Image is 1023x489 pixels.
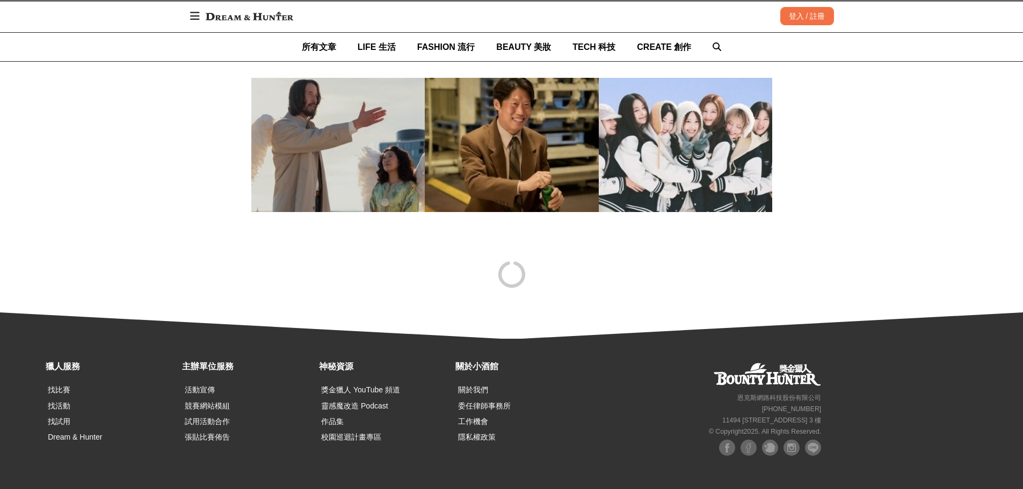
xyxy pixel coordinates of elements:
a: 校園巡迴計畫專區 [321,433,381,441]
small: © Copyright 2025 . All Rights Reserved. [709,428,821,435]
span: 所有文章 [302,42,336,52]
div: 主辦單位服務 [182,360,313,373]
img: Instagram [783,440,800,456]
img: Plurk [762,440,778,456]
a: 找活動 [48,402,70,410]
a: 工作機會 [458,417,488,426]
a: 找比賽 [48,385,70,394]
a: 靈感魔改造 Podcast [321,402,388,410]
img: 2025「10月上映電影」推薦TOP5：連假看什麼片好？基努李維幽默喜劇捍衛天使、賺人熱淚動畫片夢想巨無霸... [251,78,772,212]
a: 試用活動合作 [185,417,230,426]
img: Facebook [741,440,757,456]
span: CREATE 創作 [637,42,691,52]
a: TECH 科技 [572,33,615,61]
span: FASHION 流行 [417,42,475,52]
small: 11494 [STREET_ADDRESS] 3 樓 [722,417,821,424]
a: 關於我們 [458,385,488,394]
span: TECH 科技 [572,42,615,52]
a: 隱私權政策 [458,433,496,441]
a: 張貼比賽佈告 [185,433,230,441]
div: 關於小酒館 [455,360,586,373]
a: 獎金獵人 YouTube 頻道 [321,385,400,394]
a: CREATE 創作 [637,33,691,61]
small: [PHONE_NUMBER] [762,405,821,413]
a: 委任律師事務所 [458,402,511,410]
a: BEAUTY 美妝 [496,33,551,61]
img: LINE [805,440,821,456]
a: FASHION 流行 [417,33,475,61]
span: BEAUTY 美妝 [496,42,551,52]
a: Dream & Hunter [48,433,102,441]
div: 神秘資源 [319,360,450,373]
div: 登入 / 註冊 [780,7,834,25]
a: 作品集 [321,417,344,426]
a: 找試用 [48,417,70,426]
img: Dream & Hunter [200,6,299,26]
a: 所有文章 [302,33,336,61]
div: 獵人服務 [46,360,177,373]
a: LIFE 生活 [358,33,396,61]
small: 恩克斯網路科技股份有限公司 [737,394,821,402]
img: Facebook [719,440,735,456]
a: 獎金獵人 [714,363,821,386]
a: 活動宣傳 [185,385,215,394]
span: LIFE 生活 [358,42,396,52]
a: 競賽網站模組 [185,402,230,410]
